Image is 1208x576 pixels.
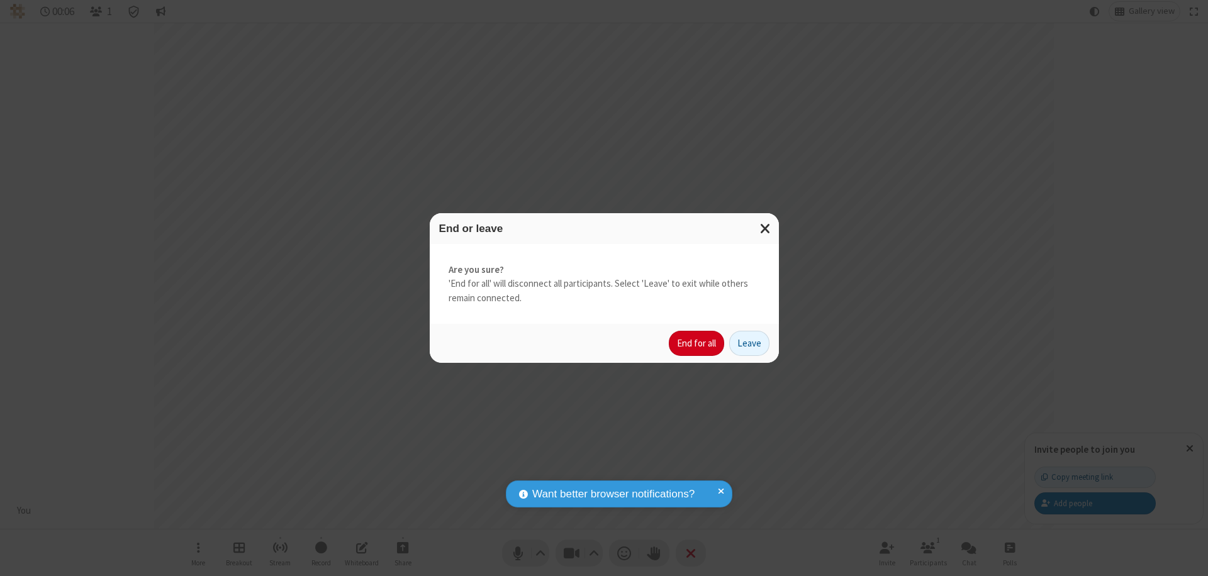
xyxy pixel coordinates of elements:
div: 'End for all' will disconnect all participants. Select 'Leave' to exit while others remain connec... [430,244,779,324]
button: Leave [729,331,769,356]
strong: Are you sure? [449,263,760,277]
button: End for all [669,331,724,356]
button: Close modal [752,213,779,244]
h3: End or leave [439,223,769,235]
span: Want better browser notifications? [532,486,695,502]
